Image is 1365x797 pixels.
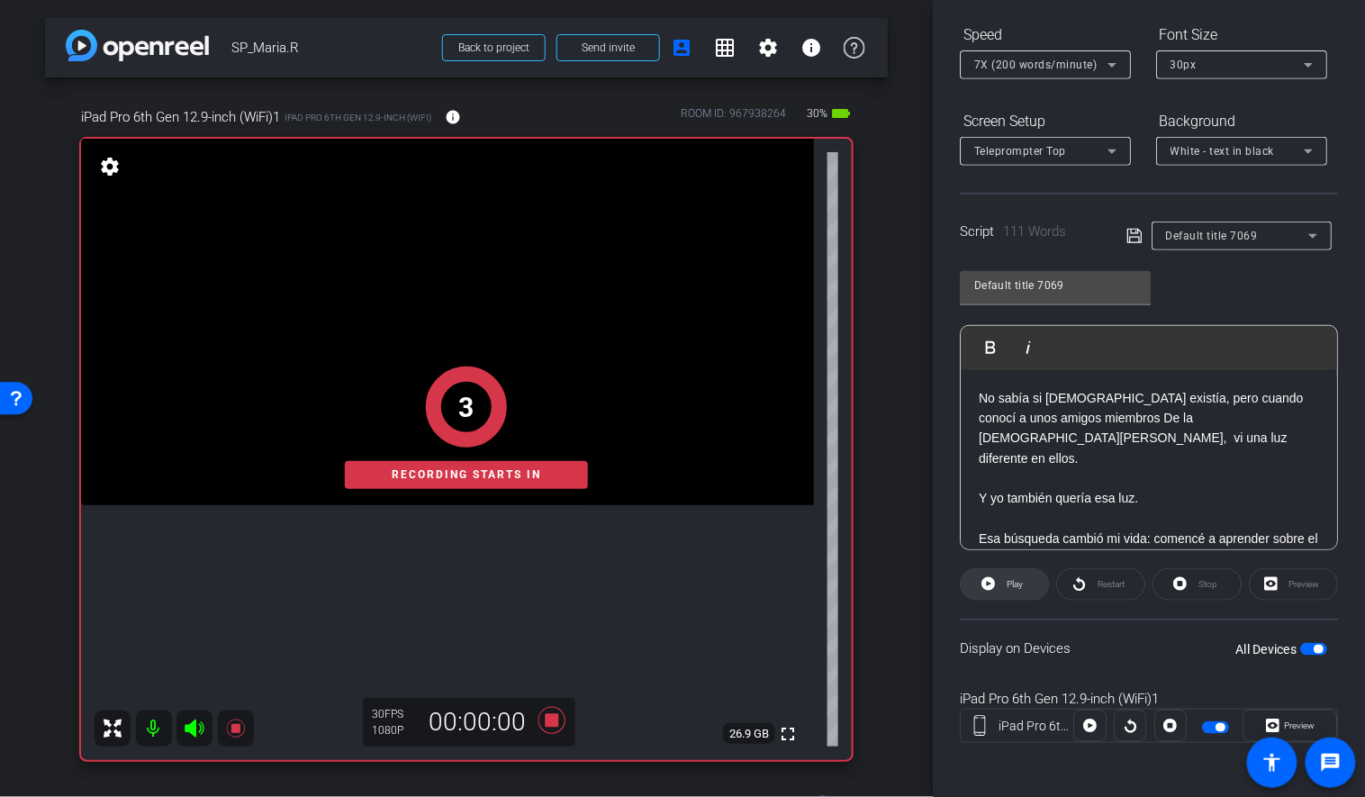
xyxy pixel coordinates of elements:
span: Default title 7069 [1166,230,1258,242]
input: Title [974,275,1136,296]
mat-icon: accessibility [1261,752,1283,774]
span: Back to project [458,41,529,54]
p: Y yo también quería esa luz. [979,488,1319,508]
mat-icon: grid_on [714,37,736,59]
button: Back to project [442,34,546,61]
div: iPad Pro 6th Gen 12.9-inch (WiFi) [999,717,1074,736]
span: Teleprompter Top [974,145,1066,158]
div: 3 [459,387,475,428]
span: Preview [1284,720,1315,730]
div: Font Size [1156,20,1327,50]
div: iPad Pro 6th Gen 12.9-inch (WiFi)1 [960,689,1338,710]
mat-icon: message [1320,752,1342,774]
span: 7X (200 words/minute) [974,59,1098,71]
div: Screen Setup [960,106,1131,137]
mat-icon: account_box [671,37,692,59]
label: All Devices [1235,640,1300,658]
span: 30px [1171,59,1197,71]
p: Esa búsqueda cambió mi vida: comencé a aprender sobre el [PERSON_NAME] y sentí al Espíritu confir... [979,529,1319,610]
div: Background [1156,106,1327,137]
span: Play [1007,579,1023,589]
div: Script [960,222,1101,242]
span: White - text in black [1171,145,1275,158]
button: Preview [1243,710,1337,742]
span: SP_Maria.R [231,30,431,66]
img: app-logo [66,30,209,61]
p: No sabía si [DEMOGRAPHIC_DATA] existía, pero cuando conocí a unos amigos miembros De la [DEMOGRAP... [979,388,1319,469]
span: Send invite [582,41,635,55]
button: Send invite [556,34,660,61]
button: Play [960,568,1049,601]
div: Speed [960,20,1131,50]
mat-icon: settings [757,37,779,59]
span: 111 Words [1003,223,1066,240]
div: Recording starts in [345,461,588,489]
mat-icon: info [800,37,822,59]
div: Display on Devices [960,619,1338,677]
